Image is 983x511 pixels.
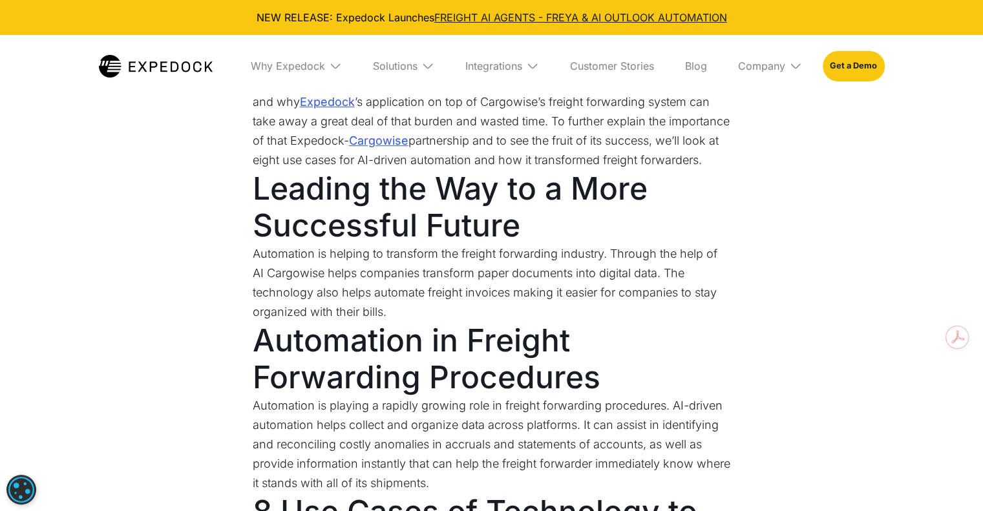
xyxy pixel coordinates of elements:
p: Automation is playing a rapidly growing role in freight forwarding procedures. AI-driven automati... [253,396,731,493]
div: NEW RELEASE: Expedock Launches [10,10,973,25]
div: Company [728,35,812,97]
div: Company [738,59,785,72]
div: Solutions [373,59,418,72]
h2: Leading the Way to a More Successful Future [253,170,731,244]
iframe: Chat Widget [918,449,983,511]
h2: Automation in Freight Forwarding Procedures [253,322,731,396]
a: Expedock [300,92,355,112]
p: Freight forwarders are always playing catchup with their work, and when their time is wasted on t... [253,34,731,170]
div: Integrations [455,35,549,97]
div: Why Expedock [251,59,325,72]
a: Blog [675,35,717,97]
a: Cargowise [349,131,408,151]
div: Solutions [363,35,445,97]
div: Integrations [465,59,522,72]
a: FREIGHT AI AGENTS - FREYA & AI OUTLOOK AUTOMATION [434,11,727,24]
a: Customer Stories [560,35,664,97]
a: Get a Demo [823,51,884,81]
div: Why Expedock [240,35,352,97]
p: Automation is helping to transform the freight forwarding industry. Through the help of AI Cargow... [253,244,731,322]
